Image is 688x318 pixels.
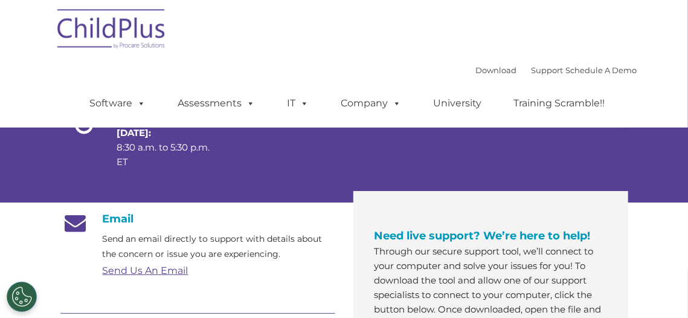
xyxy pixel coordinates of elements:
[51,1,172,61] img: ChildPlus by Procare Solutions
[329,91,414,115] a: Company
[476,65,637,75] font: |
[60,212,335,226] h4: Email
[78,91,158,115] a: Software
[275,91,321,115] a: IT
[117,127,151,138] strong: [DATE]:
[502,91,617,115] a: Training Scramble!!
[375,229,591,242] span: Need live support? We’re here to help!
[532,65,564,75] a: Support
[476,65,517,75] a: Download
[103,265,188,276] a: Send Us An Email
[7,282,37,312] button: Cookies Settings
[422,91,494,115] a: University
[103,232,335,262] p: Send an email directly to support with details about the concern or issue you are experiencing.
[166,91,268,115] a: Assessments
[628,260,688,318] iframe: Chat Widget
[566,65,637,75] a: Schedule A Demo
